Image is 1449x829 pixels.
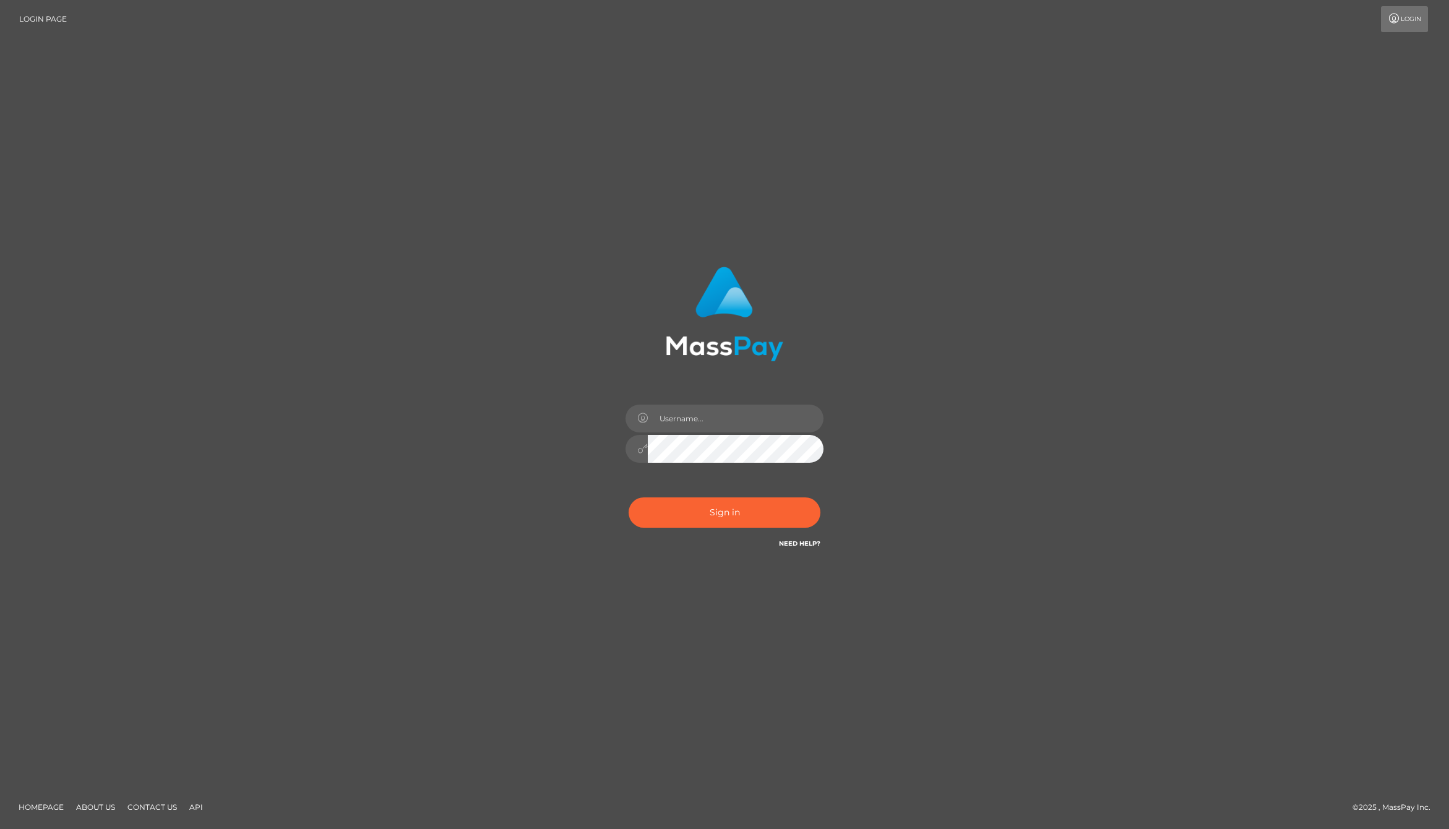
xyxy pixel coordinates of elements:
a: Contact Us [123,797,182,817]
a: Login Page [19,6,67,32]
a: Login [1381,6,1428,32]
input: Username... [648,405,823,432]
img: MassPay Login [666,267,783,361]
button: Sign in [629,497,820,528]
a: Need Help? [779,539,820,548]
a: Homepage [14,797,69,817]
div: © 2025 , MassPay Inc. [1352,801,1440,814]
a: About Us [71,797,120,817]
a: API [184,797,208,817]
